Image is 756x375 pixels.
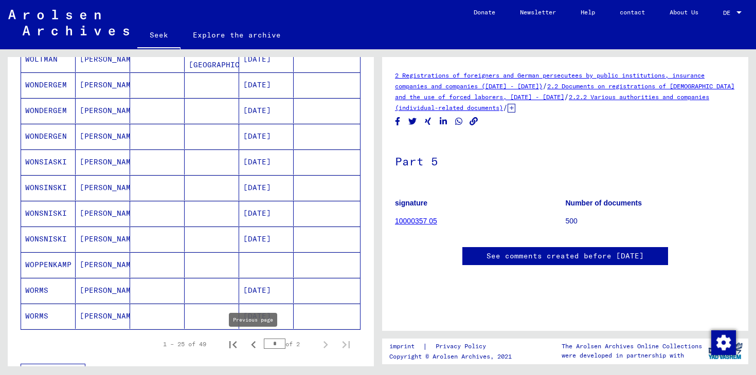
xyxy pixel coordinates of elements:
[80,54,140,64] font: [PERSON_NAME]
[395,154,438,168] font: Part 5
[150,30,168,40] font: Seek
[389,352,512,360] font: Copyright © Arolsen Archives, 2021
[562,342,702,350] font: The Arolsen Archives Online Collections
[395,82,734,101] a: 2.2 Documents on registrations of [DEMOGRAPHIC_DATA] and the use of forced laborers, [DATE] - [DATE]
[193,30,281,40] font: Explore the archive
[520,8,556,16] font: Newsletter
[25,106,67,115] font: WONDERGEM
[243,132,271,141] font: [DATE]
[243,334,264,354] button: Previous page
[243,80,271,89] font: [DATE]
[80,106,140,115] font: [PERSON_NAME]
[181,23,293,47] a: Explore the archive
[438,115,449,128] button: Share on LinkedIn
[564,92,569,101] font: /
[620,8,645,16] font: contact
[25,157,67,166] font: WONSIASKI
[243,234,271,243] font: [DATE]
[706,338,745,364] img: yv_logo.png
[389,342,415,350] font: imprint
[80,183,140,192] font: [PERSON_NAME]
[25,286,48,295] font: WORMS
[581,8,595,16] font: Help
[25,209,67,218] font: WONSNISKI
[80,234,140,243] font: [PERSON_NAME]
[487,251,644,260] font: See comments created before [DATE]
[80,286,140,295] font: [PERSON_NAME]
[243,54,271,64] font: [DATE]
[25,183,67,192] font: WONSINSKI
[80,260,140,269] font: [PERSON_NAME]
[25,234,67,243] font: WONSNISKI
[80,80,140,89] font: [PERSON_NAME]
[80,311,140,321] font: [PERSON_NAME]
[80,132,140,141] font: [PERSON_NAME]
[243,286,271,295] font: [DATE]
[189,49,267,69] font: Belsen-[GEOGRAPHIC_DATA]
[723,9,730,16] font: DE
[670,8,698,16] font: About Us
[25,80,67,89] font: WONDERGEM
[25,311,48,321] font: WORMS
[163,340,206,348] font: 1 – 25 of 49
[711,330,736,355] img: Change consent
[80,209,140,218] font: [PERSON_NAME]
[436,342,486,350] font: Privacy Policy
[389,341,423,352] a: imprint
[243,157,271,166] font: [DATE]
[566,199,642,207] font: Number of documents
[474,8,495,16] font: Donate
[25,54,58,64] font: WOLTMAN
[543,81,547,90] font: /
[243,183,271,192] font: [DATE]
[25,260,71,269] font: WOPPENKAMP
[487,251,644,261] a: See comments created before [DATE]
[454,115,464,128] button: Share on WhatsApp
[395,217,437,225] a: 10000357 05
[469,115,479,128] button: Copy link
[80,157,140,166] font: [PERSON_NAME]
[395,199,427,207] font: signature
[503,103,508,112] font: /
[285,340,300,348] font: of 2
[392,115,403,128] button: Share on Facebook
[566,217,578,225] font: 500
[423,115,434,128] button: Share on Xing
[243,209,271,218] font: [DATE]
[223,334,243,354] button: First page
[137,23,181,49] a: Seek
[407,115,418,128] button: Share on Twitter
[711,330,735,354] div: Change consent
[562,351,684,359] font: were developed in partnership with
[395,71,705,90] a: 2 Registrations of foreigners and German persecutees by public institutions, insurance companies ...
[315,334,336,354] button: Next page
[243,311,271,321] font: [DATE]
[243,106,271,115] font: [DATE]
[423,342,427,351] font: |
[336,334,356,354] button: Last page
[8,10,129,35] img: Arolsen_neg.svg
[427,341,498,352] a: Privacy Policy
[25,132,67,141] font: WONDERGEN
